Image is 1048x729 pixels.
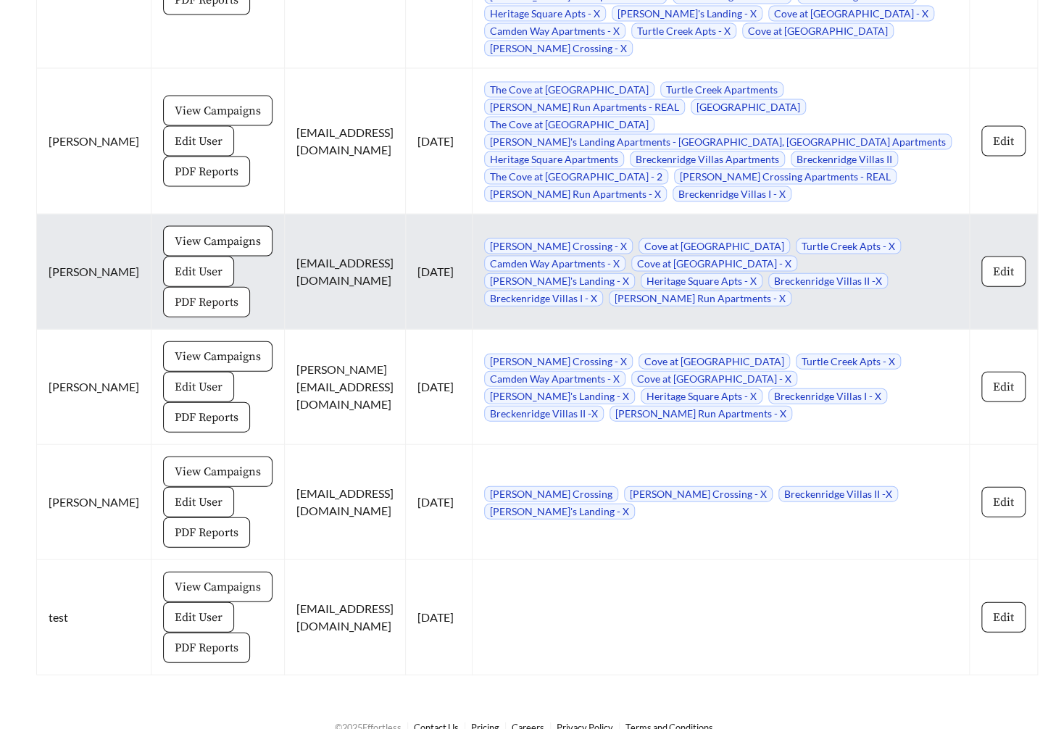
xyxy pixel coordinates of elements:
td: [PERSON_NAME] [37,445,151,560]
button: Edit [981,602,1026,633]
span: PDF Reports [175,409,238,426]
span: Breckenridge Villas I - X [484,291,603,307]
span: Breckenridge Villas II -X [778,486,898,502]
span: View Campaigns [175,463,261,480]
span: Edit User [175,133,223,150]
span: Camden Way Apartments - X [484,23,625,39]
button: Edit User [163,487,234,517]
span: [PERSON_NAME] Run Apartments - X [609,291,791,307]
span: Turtle Creek Apartments [660,82,783,98]
span: Heritage Square Apts - X [484,6,606,22]
span: PDF Reports [175,639,238,657]
span: [PERSON_NAME] Crossing [484,486,618,502]
span: Edit User [175,378,223,396]
td: [PERSON_NAME] [37,214,151,330]
span: Cove at [GEOGRAPHIC_DATA] - X [631,371,797,387]
button: Edit User [163,257,234,287]
span: [PERSON_NAME]'s Landing - X [484,388,635,404]
button: Edit [981,126,1026,157]
span: [PERSON_NAME] Run Apartments - X [610,406,792,422]
span: Breckenridge Villas II [791,151,898,167]
td: [DATE] [406,560,473,675]
a: Edit User [163,379,234,393]
button: View Campaigns [163,572,273,602]
span: [PERSON_NAME] Crossing - X [624,486,773,502]
a: View Campaigns [163,579,273,593]
td: test [37,560,151,675]
a: View Campaigns [163,103,273,117]
span: [PERSON_NAME] Run Apartments - X [484,186,667,202]
button: Edit User [163,126,234,157]
td: [DATE] [406,445,473,560]
a: View Campaigns [163,464,273,478]
button: View Campaigns [163,226,273,257]
span: Breckenridge Villas I - X [673,186,791,202]
button: PDF Reports [163,157,250,187]
span: Heritage Square Apartments [484,151,624,167]
span: Breckenridge Villas II -X [484,406,604,422]
span: Turtle Creek Apts - X [631,23,736,39]
td: [DATE] [406,330,473,445]
span: Edit User [175,609,223,626]
span: View Campaigns [175,348,261,365]
button: PDF Reports [163,402,250,433]
td: [EMAIL_ADDRESS][DOMAIN_NAME] [285,445,406,560]
td: [PERSON_NAME][EMAIL_ADDRESS][DOMAIN_NAME] [285,330,406,445]
td: [EMAIL_ADDRESS][DOMAIN_NAME] [285,69,406,214]
button: PDF Reports [163,633,250,663]
span: [PERSON_NAME]'s Landing - X [484,504,635,520]
span: [PERSON_NAME] Crossing - X [484,238,633,254]
span: Cove at [GEOGRAPHIC_DATA] [742,23,894,39]
button: View Campaigns [163,96,273,126]
a: View Campaigns [163,349,273,362]
span: Cove at [GEOGRAPHIC_DATA] [639,238,790,254]
span: PDF Reports [175,524,238,541]
span: Edit [993,378,1014,396]
span: [PERSON_NAME]'s Landing Apartments - [GEOGRAPHIC_DATA], [GEOGRAPHIC_DATA] Apartments [484,134,952,150]
span: View Campaigns [175,233,261,250]
span: Heritage Square Apts - X [641,273,762,289]
button: View Campaigns [163,341,273,372]
span: Edit User [175,263,223,280]
span: Cove at [GEOGRAPHIC_DATA] - X [768,6,934,22]
span: Camden Way Apartments - X [484,371,625,387]
span: Turtle Creek Apts - X [796,354,901,370]
span: Edit [993,133,1014,150]
button: Edit User [163,602,234,633]
span: Breckenridge Villas I - X [768,388,887,404]
span: Edit [993,493,1014,511]
span: Camden Way Apartments - X [484,256,625,272]
span: Heritage Square Apts - X [641,388,762,404]
span: View Campaigns [175,102,261,120]
span: [PERSON_NAME]'s Landing - X [484,273,635,289]
td: [PERSON_NAME] [37,69,151,214]
a: View Campaigns [163,233,273,247]
button: Edit [981,257,1026,287]
span: [PERSON_NAME] Crossing - X [484,41,633,57]
span: Edit [993,263,1014,280]
td: [EMAIL_ADDRESS][DOMAIN_NAME] [285,560,406,675]
span: PDF Reports [175,163,238,180]
a: Edit User [163,494,234,508]
span: Breckenridge Villas II -X [768,273,888,289]
span: PDF Reports [175,293,238,311]
td: [DATE] [406,69,473,214]
td: [DATE] [406,214,473,330]
span: Turtle Creek Apts - X [796,238,901,254]
td: [EMAIL_ADDRESS][DOMAIN_NAME] [285,214,406,330]
td: [PERSON_NAME] [37,330,151,445]
span: [PERSON_NAME]'s Landing - X [612,6,762,22]
a: Edit User [163,264,234,278]
button: PDF Reports [163,287,250,317]
button: View Campaigns [163,457,273,487]
span: The Cove at [GEOGRAPHIC_DATA] [484,82,654,98]
a: Edit User [163,609,234,623]
span: Cove at [GEOGRAPHIC_DATA] - X [631,256,797,272]
span: The Cove at [GEOGRAPHIC_DATA] [484,117,654,133]
span: View Campaigns [175,578,261,596]
span: The Cove at [GEOGRAPHIC_DATA] - 2 [484,169,668,185]
button: Edit User [163,372,234,402]
button: PDF Reports [163,517,250,548]
span: Cove at [GEOGRAPHIC_DATA] [639,354,790,370]
span: [PERSON_NAME] Crossing Apartments - REAL [674,169,897,185]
